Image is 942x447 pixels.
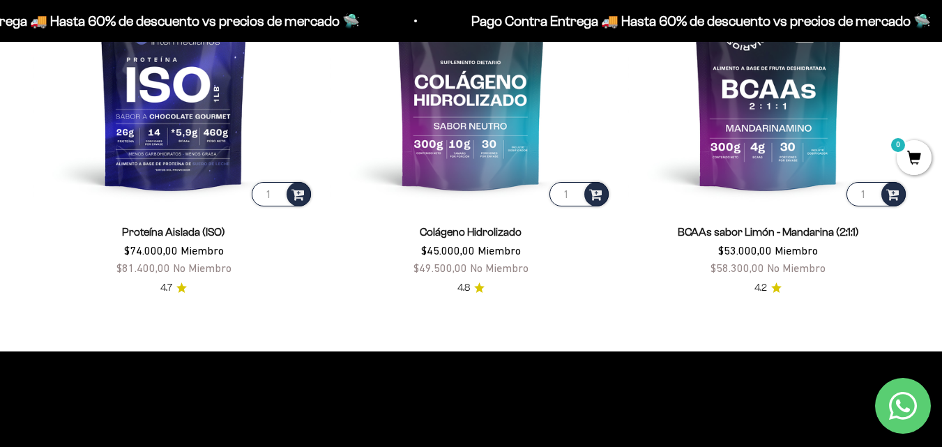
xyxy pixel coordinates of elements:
a: BCAAs sabor Limón - Mandarina (2:1:1) [678,226,859,238]
a: 4.24.2 de 5.0 estrellas [754,280,782,296]
span: $49.500,00 [413,262,467,274]
span: $81.400,00 [116,262,170,274]
span: No Miembro [767,262,826,274]
span: $58.300,00 [711,262,764,274]
span: $53.000,00 [718,244,772,257]
a: Proteína Aislada (ISO) [122,226,225,238]
span: $45.000,00 [421,244,475,257]
mark: 0 [890,137,906,153]
span: No Miembro [470,262,529,274]
span: Miembro [775,244,818,257]
a: 4.84.8 de 5.0 estrellas [457,280,485,296]
span: Miembro [181,244,224,257]
span: 4.8 [457,280,470,296]
a: 0 [897,151,932,167]
span: 4.2 [754,280,767,296]
span: Miembro [478,244,521,257]
span: $74.000,00 [124,244,178,257]
a: 4.74.7 de 5.0 estrellas [160,280,187,296]
p: Pago Contra Entrega 🚚 Hasta 60% de descuento vs precios de mercado 🛸 [469,10,929,32]
span: 4.7 [160,280,172,296]
span: No Miembro [173,262,231,274]
a: Colágeno Hidrolizado [420,226,522,238]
